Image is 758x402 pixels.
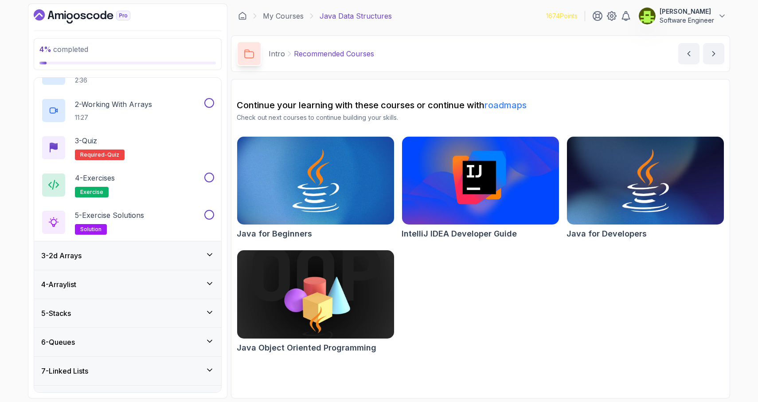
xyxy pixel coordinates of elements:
a: Java Object Oriented Programming cardJava Object Oriented Programming [237,250,395,354]
p: 1674 Points [546,12,578,20]
p: Recommended Courses [294,48,374,59]
button: 5-Exercise Solutionssolution [41,210,214,235]
a: Java for Beginners cardJava for Beginners [237,136,395,240]
span: solution [80,226,102,233]
button: 5-Stacks [34,299,221,327]
button: 4-Exercisesexercise [41,173,214,197]
p: 11:27 [75,113,152,122]
p: Intro [269,48,285,59]
button: previous content [678,43,699,64]
h3: 6 - Queues [41,337,75,347]
h3: 5 - Stacks [41,308,71,319]
a: Java for Developers cardJava for Developers [567,136,724,240]
span: completed [39,45,88,54]
a: IntelliJ IDEA Developer Guide cardIntelliJ IDEA Developer Guide [402,136,559,240]
h2: Java for Developers [567,228,647,240]
button: 2-Working With Arrays11:27 [41,98,214,123]
img: IntelliJ IDEA Developer Guide card [402,137,559,225]
button: 4-Arraylist [34,270,221,299]
p: 3 - Quiz [75,135,97,146]
p: Check out next courses to continue building your skills. [237,113,724,122]
h2: IntelliJ IDEA Developer Guide [402,228,517,240]
p: [PERSON_NAME] [660,7,714,16]
h2: Java for Beginners [237,228,312,240]
span: Required- [80,151,107,158]
button: 3-QuizRequired-quiz [41,135,214,160]
p: Software Engineer [660,16,714,25]
button: next content [703,43,724,64]
h3: 3 - 2d Arrays [41,250,82,261]
button: 3-2d Arrays [34,241,221,270]
img: Java for Beginners card [237,137,394,225]
a: Dashboard [238,12,247,20]
p: 4 - Exercises [75,173,115,183]
img: Java for Developers card [567,137,724,225]
p: 5 - Exercise Solutions [75,210,144,221]
p: 2:36 [75,76,104,85]
a: Dashboard [34,9,151,24]
button: 6-Queues [34,328,221,356]
img: user profile image [639,8,656,24]
button: 7-Linked Lists [34,357,221,385]
h3: 4 - Arraylist [41,279,76,290]
img: Java Object Oriented Programming card [237,250,394,338]
button: user profile image[PERSON_NAME]Software Engineer [638,7,727,25]
span: 4 % [39,45,51,54]
span: quiz [107,151,119,158]
p: Java Data Structures [320,11,392,21]
h2: Continue your learning with these courses or continue with [237,99,724,111]
span: exercise [80,189,103,196]
p: 2 - Working With Arrays [75,99,152,110]
h2: Java Object Oriented Programming [237,342,376,354]
a: My Courses [263,11,304,21]
h3: 7 - Linked Lists [41,366,88,376]
a: roadmaps [484,100,527,110]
